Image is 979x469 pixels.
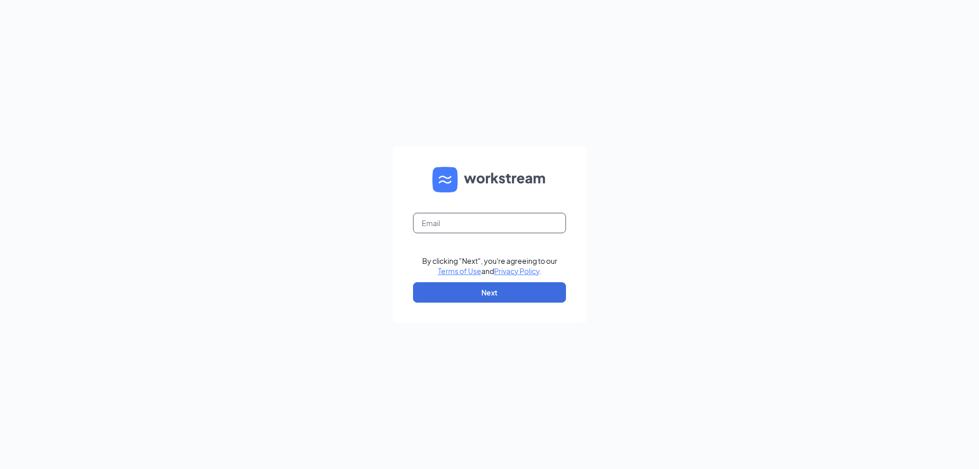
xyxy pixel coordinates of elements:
div: By clicking "Next", you're agreeing to our and . [422,256,557,276]
a: Terms of Use [438,266,481,276]
a: Privacy Policy [494,266,539,276]
img: WS logo and Workstream text [432,167,547,192]
input: Email [413,213,566,233]
button: Next [413,282,566,303]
